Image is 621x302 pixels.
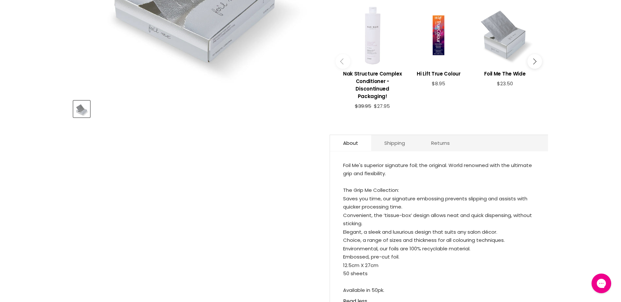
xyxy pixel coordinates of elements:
li: 12.5cm X 27cm [343,261,535,270]
a: Returns [418,135,463,151]
span: $8.95 [432,80,445,87]
img: Foil Me Grip Me - Sample Pack [74,101,89,117]
span: $27.95 [374,103,390,109]
a: View product:Foil Me The Wide [475,65,535,81]
li: Saves you time, our signature embossing prevents slipping and assists with quicker processing time. [343,194,535,211]
div: Product thumbnails [72,99,319,117]
a: View product:Nak Structure Complex Conditioner - Discontinued Packaging! [343,65,402,103]
li: 50 sheets [343,269,535,278]
a: Shipping [371,135,418,151]
div: Foil Me's superior signature foil; the original. World renowned with the ultimate grip and flexib... [343,161,535,294]
li: Embossed, pre-cut foil. [343,253,535,261]
li: Elegant, a sleek and luxurious design that suits any salon décor. [343,228,535,236]
button: Foil Me Grip Me - Sample Pack [73,101,90,117]
iframe: Gorgias live chat messenger [588,271,614,295]
span: $39.95 [355,103,371,109]
li: Choice, a range of sizes and thickness for all colouring techniques. [343,236,535,244]
li: Convenient, the ‘tissue-box’ design allows neat and quick dispensing, without sticking. [343,211,535,228]
h3: Foil Me The Wide [475,70,535,77]
a: About [330,135,371,151]
h3: Nak Structure Complex Conditioner - Discontinued Packaging! [343,70,402,100]
span: $23.50 [497,80,513,87]
h3: Hi Lift True Colour [409,70,468,77]
a: View product:Hi Lift True Colour [409,65,468,81]
li: Environmental, our foils are 100% recyclable material. [343,244,535,253]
